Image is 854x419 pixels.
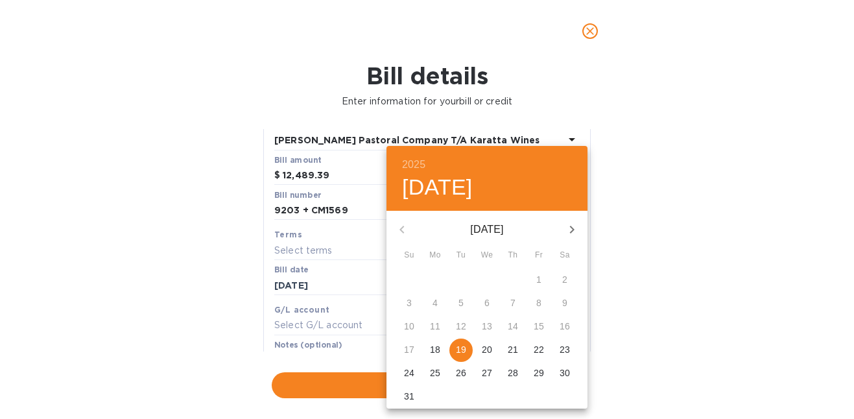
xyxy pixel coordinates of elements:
[501,339,525,362] button: 21
[553,362,576,385] button: 30
[449,339,473,362] button: 19
[527,362,551,385] button: 29
[423,249,447,262] span: Mo
[475,362,499,385] button: 27
[402,156,425,174] button: 2025
[560,366,570,379] p: 30
[534,343,544,356] p: 22
[430,366,440,379] p: 25
[527,339,551,362] button: 22
[449,249,473,262] span: Tu
[397,362,421,385] button: 24
[508,343,518,356] p: 21
[482,366,492,379] p: 27
[508,366,518,379] p: 28
[527,249,551,262] span: Fr
[475,249,499,262] span: We
[534,366,544,379] p: 29
[402,174,473,201] button: [DATE]
[456,343,466,356] p: 19
[430,343,440,356] p: 18
[456,366,466,379] p: 26
[423,362,447,385] button: 25
[482,343,492,356] p: 20
[423,339,447,362] button: 18
[501,249,525,262] span: Th
[449,362,473,385] button: 26
[553,339,576,362] button: 23
[404,390,414,403] p: 31
[397,249,421,262] span: Su
[501,362,525,385] button: 28
[397,385,421,409] button: 31
[475,339,499,362] button: 20
[418,222,556,237] p: [DATE]
[553,249,576,262] span: Sa
[404,366,414,379] p: 24
[560,343,570,356] p: 23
